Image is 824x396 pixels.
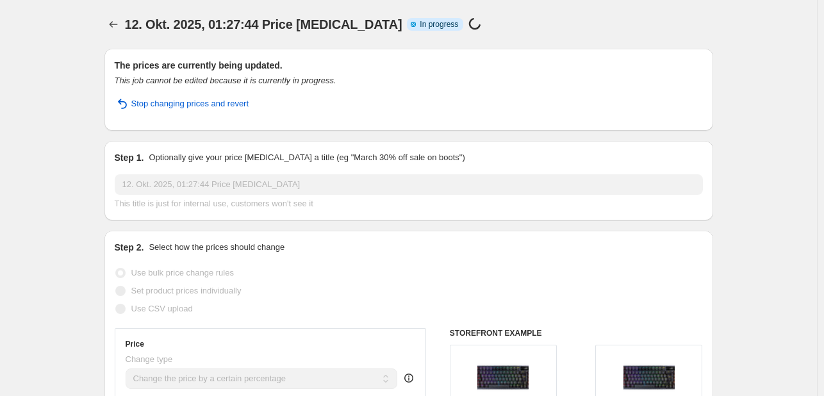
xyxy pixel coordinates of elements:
[125,17,402,31] span: 12. Okt. 2025, 01:27:44 Price [MEDICAL_DATA]
[115,76,336,85] i: This job cannot be edited because it is currently in progress.
[131,304,193,313] span: Use CSV upload
[126,339,144,349] h3: Price
[149,151,465,164] p: Optionally give your price [MEDICAL_DATA] a title (eg "March 30% off sale on boots")
[115,59,703,72] h2: The prices are currently being updated.
[450,328,703,338] h6: STOREFRONT EXAMPLE
[115,199,313,208] span: This title is just for internal use, customers won't see it
[104,15,122,33] button: Price change jobs
[126,354,173,364] span: Change type
[115,241,144,254] h2: Step 2.
[149,241,284,254] p: Select how the prices should change
[131,286,242,295] span: Set product prices individually
[402,372,415,384] div: help
[131,268,234,277] span: Use bulk price change rules
[420,19,458,29] span: In progress
[131,97,249,110] span: Stop changing prices and revert
[115,151,144,164] h2: Step 1.
[115,174,703,195] input: 30% off holiday sale
[107,94,257,114] button: Stop changing prices and revert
